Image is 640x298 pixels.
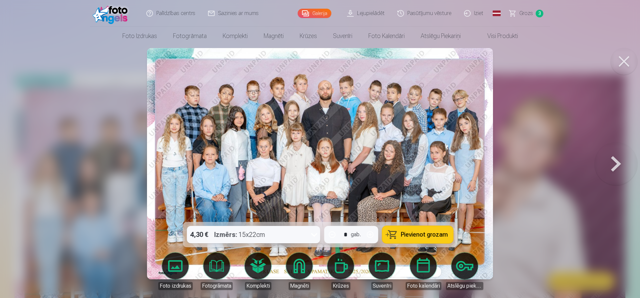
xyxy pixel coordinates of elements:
div: Krūzes [331,282,350,290]
img: /fa1 [93,3,131,24]
a: Magnēti [281,253,318,290]
div: gab. [351,231,361,239]
a: Atslēgu piekariņi [446,253,483,290]
a: Fotogrāmata [165,27,215,45]
div: Fotogrāmata [201,282,233,290]
div: Foto izdrukas [158,282,193,290]
div: Komplekti [245,282,271,290]
a: Visi produkti [469,27,526,45]
span: Grozs [519,9,533,17]
div: Suvenīri [371,282,393,290]
a: Atslēgu piekariņi [413,27,469,45]
a: Komplekti [215,27,256,45]
button: Pievienot grozam [382,226,453,243]
div: Foto kalendāri [406,282,441,290]
a: Suvenīri [363,253,401,290]
a: Magnēti [256,27,292,45]
div: Magnēti [289,282,310,290]
a: Suvenīri [325,27,360,45]
a: Foto kalendāri [405,253,442,290]
div: 4,30 € [187,226,212,243]
a: Krūzes [322,253,359,290]
a: Komplekti [239,253,277,290]
a: Krūzes [292,27,325,45]
a: Foto izdrukas [157,253,194,290]
a: Fotogrāmata [198,253,235,290]
div: Atslēgu piekariņi [446,282,483,290]
a: Foto kalendāri [360,27,413,45]
a: Foto izdrukas [114,27,165,45]
div: 15x22cm [214,226,265,243]
span: 3 [536,10,543,17]
span: Pievienot grozam [401,232,448,238]
a: Galerija [298,9,331,18]
strong: Izmērs : [214,230,237,239]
